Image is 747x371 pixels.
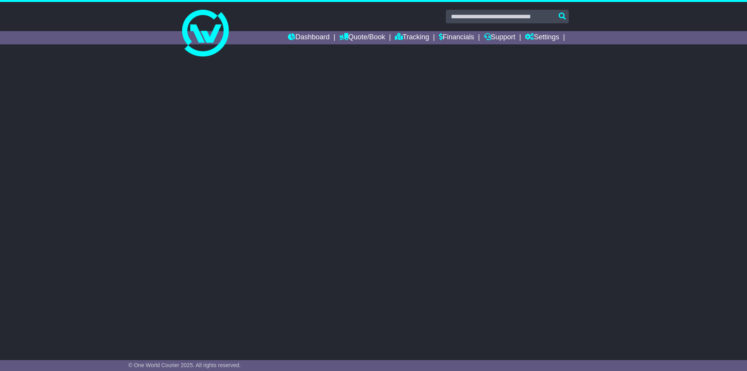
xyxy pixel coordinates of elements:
[288,31,330,44] a: Dashboard
[339,31,385,44] a: Quote/Book
[484,31,516,44] a: Support
[439,31,474,44] a: Financials
[525,31,559,44] a: Settings
[395,31,429,44] a: Tracking
[128,362,241,368] span: © One World Courier 2025. All rights reserved.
